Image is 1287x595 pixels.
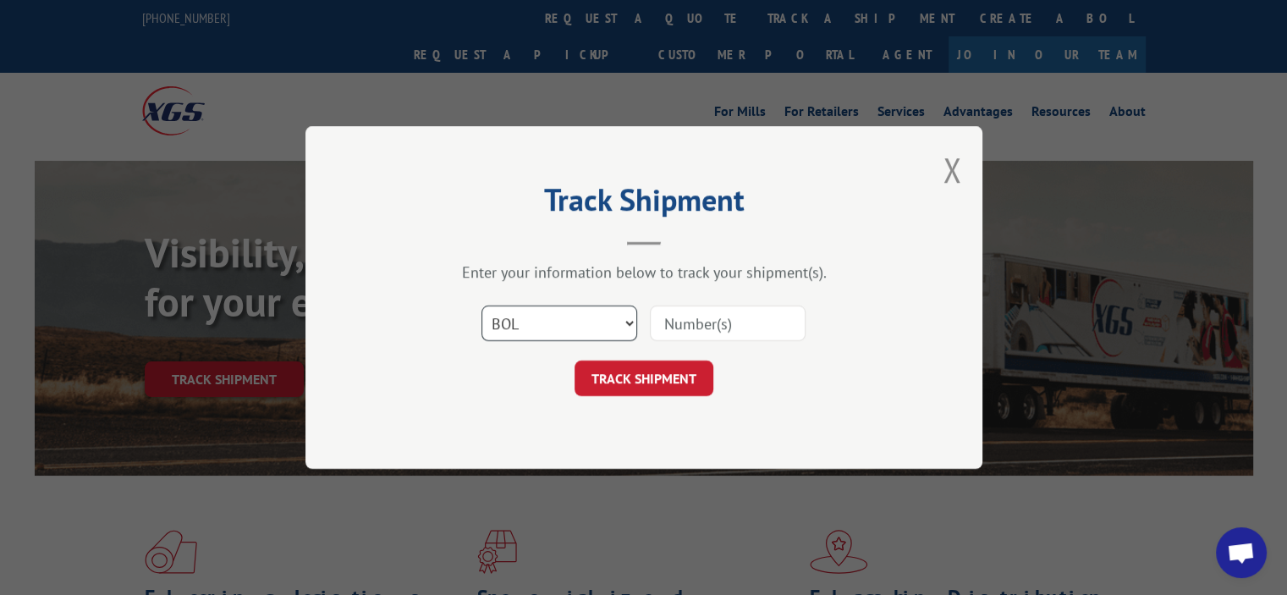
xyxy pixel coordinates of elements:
input: Number(s) [650,306,806,341]
button: Close modal [943,147,961,192]
div: Enter your information below to track your shipment(s). [390,262,898,282]
div: Open chat [1216,527,1267,578]
h2: Track Shipment [390,188,898,220]
button: TRACK SHIPMENT [575,361,713,396]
